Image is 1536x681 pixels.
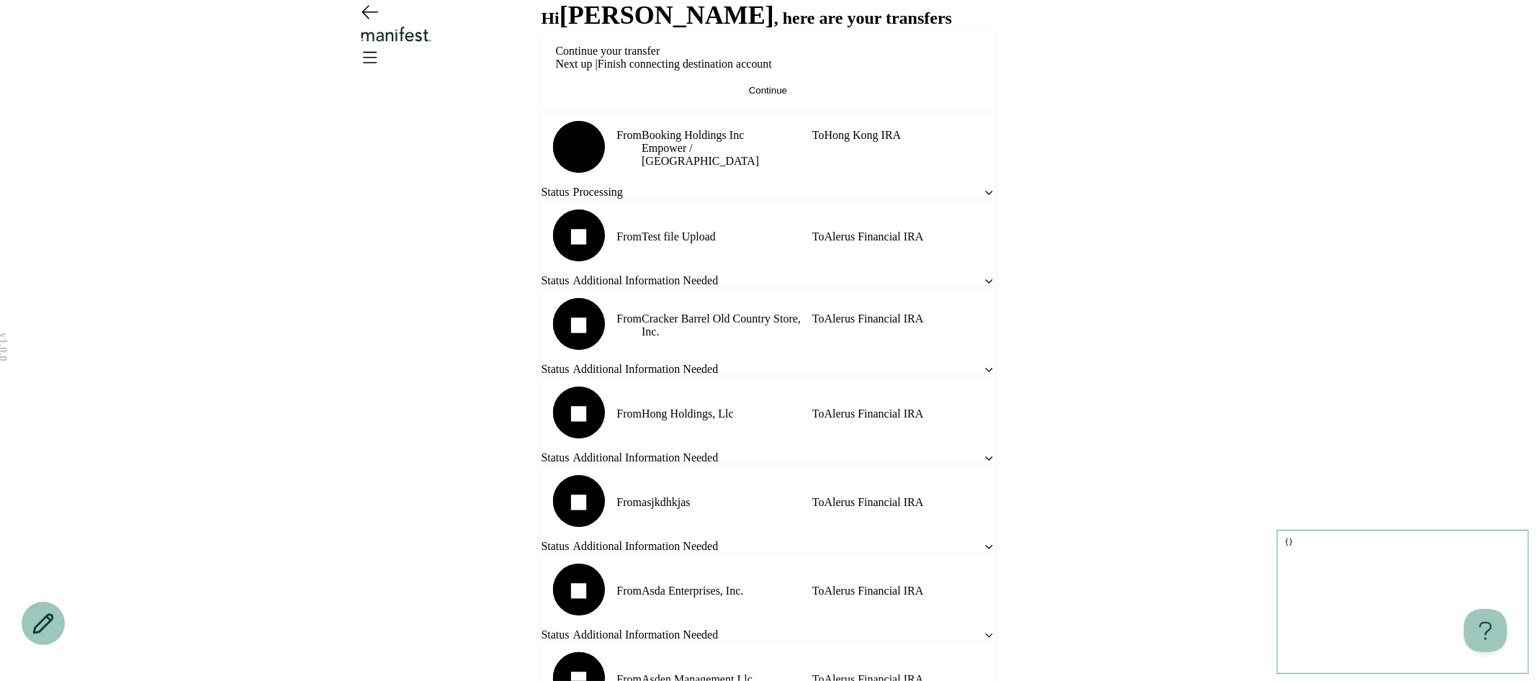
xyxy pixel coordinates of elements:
[358,45,381,68] button: Open menu
[358,26,1179,45] div: Logo
[1277,530,1529,674] pre: {}
[542,186,570,199] span: Status
[642,496,812,509] span: asjkdhkjas
[642,407,812,420] span: Hong Holdings, Llc
[642,129,812,142] span: Booking Holdings Inc
[812,312,825,325] span: To
[573,628,719,641] span: Additional Information Needed
[542,628,570,641] span: Status
[573,540,719,553] span: Additional Information Needed
[358,26,436,42] img: Manifest
[573,451,719,464] span: Additional Information Needed
[617,496,642,509] span: From
[556,85,981,96] button: Continue
[573,186,623,199] span: Processing
[812,585,825,597] span: To
[749,85,787,96] span: Continue
[1464,609,1507,652] iframe: Toggle Customer Support
[617,230,642,243] span: From
[642,312,812,338] span: Cracker Barrel Old Country Store, Inc.
[825,496,995,509] span: Alerus Financial IRA
[617,407,642,420] span: From
[812,230,825,243] span: To
[542,451,570,464] span: Status
[573,363,719,376] span: Additional Information Needed
[642,230,812,243] span: Test file Upload
[617,312,642,325] span: From
[812,407,825,420] span: To
[573,274,719,287] span: Additional Information Needed
[825,129,995,142] span: Hong Kong IRA
[812,129,825,142] span: To
[825,312,995,325] span: Alerus Financial IRA
[825,230,995,243] span: Alerus Financial IRA
[542,274,570,287] span: Status
[542,363,570,376] span: Status
[542,540,570,553] span: Status
[617,129,642,142] span: From
[812,496,825,509] span: To
[642,585,812,597] span: Asda Enterprises, Inc.
[825,585,995,597] span: Alerus Financial IRA
[825,407,995,420] span: Alerus Financial IRA
[642,142,812,168] span: Empower / [GEOGRAPHIC_DATA]
[617,585,642,597] span: From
